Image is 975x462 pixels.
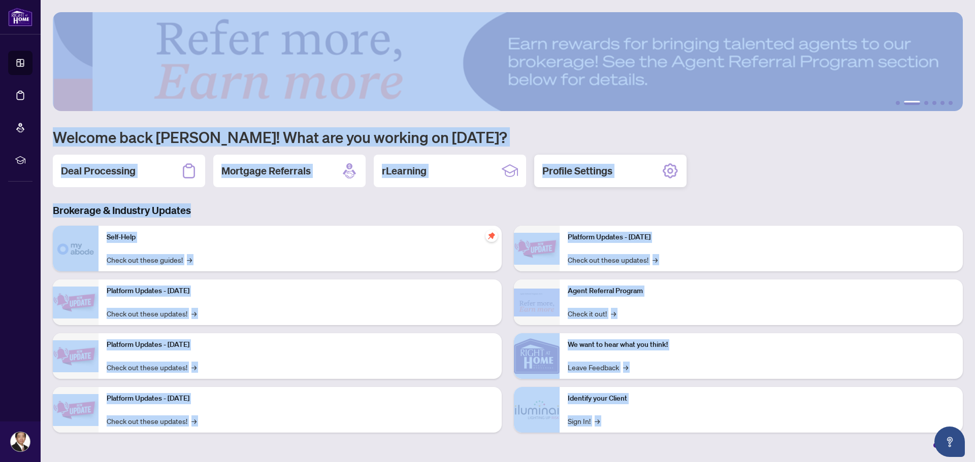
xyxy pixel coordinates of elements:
span: → [623,362,628,373]
h3: Brokerage & Industry Updates [53,203,963,218]
p: Identify your Client [568,393,955,404]
a: Check it out!→ [568,308,616,319]
img: Platform Updates - June 23, 2025 [514,233,560,265]
h2: Profile Settings [542,164,612,178]
img: Self-Help [53,226,99,271]
img: Slide 1 [53,12,963,111]
button: 3 [924,101,928,105]
img: We want to hear what you think! [514,333,560,379]
span: → [611,308,616,319]
a: Check out these updates!→ [107,362,197,373]
img: Profile Icon [11,432,30,451]
a: Check out these updates!→ [107,308,197,319]
span: pushpin [485,230,498,242]
button: 6 [949,101,953,105]
img: Agent Referral Program [514,289,560,316]
span: → [191,362,197,373]
img: Platform Updates - September 16, 2025 [53,287,99,318]
p: Platform Updates - [DATE] [568,232,955,243]
a: Check out these guides!→ [107,254,192,265]
a: Leave Feedback→ [568,362,628,373]
h1: Welcome back [PERSON_NAME]! What are you working on [DATE]? [53,127,963,147]
span: → [595,415,600,427]
p: Platform Updates - [DATE] [107,286,494,297]
p: Self-Help [107,232,494,243]
h2: rLearning [382,164,427,178]
h2: Deal Processing [61,164,136,178]
a: Check out these updates!→ [568,254,658,265]
span: → [191,308,197,319]
img: Identify your Client [514,387,560,433]
button: 4 [932,101,936,105]
span: → [191,415,197,427]
p: Platform Updates - [DATE] [107,393,494,404]
p: We want to hear what you think! [568,339,955,350]
span: → [653,254,658,265]
button: 1 [896,101,900,105]
p: Platform Updates - [DATE] [107,339,494,350]
img: logo [8,8,32,26]
a: Sign In!→ [568,415,600,427]
img: Platform Updates - July 21, 2025 [53,340,99,372]
a: Check out these updates!→ [107,415,197,427]
button: Open asap [934,427,965,457]
img: Platform Updates - July 8, 2025 [53,394,99,426]
button: 5 [940,101,945,105]
span: → [187,254,192,265]
button: 2 [904,101,920,105]
p: Agent Referral Program [568,286,955,297]
h2: Mortgage Referrals [221,164,311,178]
